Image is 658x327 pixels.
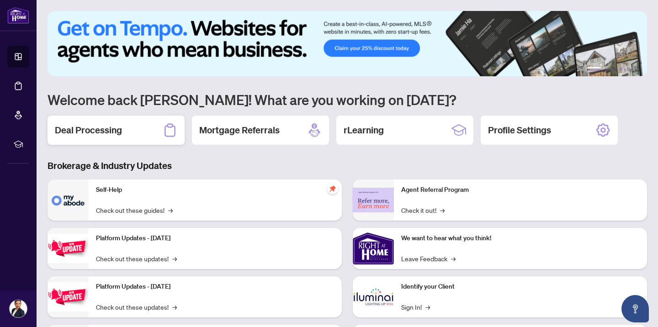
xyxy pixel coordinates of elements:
[634,67,638,71] button: 6
[168,205,173,215] span: →
[612,67,616,71] button: 3
[401,185,640,195] p: Agent Referral Program
[96,253,177,264] a: Check out these updates!→
[7,7,29,24] img: logo
[620,67,623,71] button: 4
[48,91,647,108] h1: Welcome back [PERSON_NAME]! What are you working on [DATE]?
[10,300,27,317] img: Profile Icon
[172,302,177,312] span: →
[627,67,631,71] button: 5
[96,185,334,195] p: Self-Help
[48,282,89,311] img: Platform Updates - July 8, 2025
[353,276,394,317] img: Identify your Client
[48,234,89,263] img: Platform Updates - July 21, 2025
[353,188,394,213] img: Agent Referral Program
[48,159,647,172] h3: Brokerage & Industry Updates
[353,228,394,269] img: We want to hear what you think!
[605,67,609,71] button: 2
[401,233,640,243] p: We want to hear what you think!
[96,205,173,215] a: Check out these guides!→
[96,282,334,292] p: Platform Updates - [DATE]
[96,233,334,243] p: Platform Updates - [DATE]
[55,124,122,137] h2: Deal Processing
[344,124,384,137] h2: rLearning
[440,205,445,215] span: →
[401,302,430,312] a: Sign In!→
[587,67,601,71] button: 1
[48,11,647,76] img: Slide 0
[401,205,445,215] a: Check it out!→
[172,253,177,264] span: →
[401,253,456,264] a: Leave Feedback→
[48,179,89,221] img: Self-Help
[451,253,456,264] span: →
[327,183,338,194] span: pushpin
[401,282,640,292] p: Identify your Client
[199,124,280,137] h2: Mortgage Referrals
[425,302,430,312] span: →
[96,302,177,312] a: Check out these updates!→
[488,124,551,137] h2: Profile Settings
[621,295,649,322] button: Open asap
